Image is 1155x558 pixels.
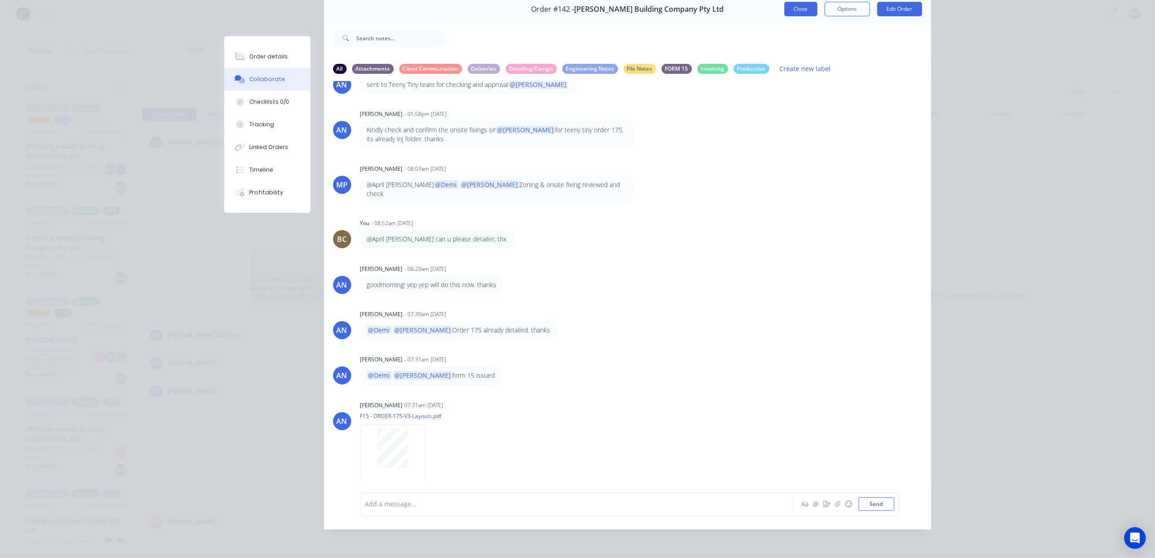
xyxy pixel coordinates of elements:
[249,188,283,197] div: Profitability
[367,371,495,380] p: form 15 issued
[562,64,618,74] div: Engineering Notes
[249,120,274,129] div: Tracking
[224,181,310,204] button: Profitability
[393,371,453,380] span: @[PERSON_NAME]
[336,179,348,190] div: MP
[360,356,403,364] div: [PERSON_NAME]
[224,159,310,181] button: Timeline
[360,412,442,420] p: F15 - ORDER-175-V3-Layouts.pdf
[249,166,273,174] div: Timeline
[360,265,403,273] div: [PERSON_NAME]
[393,326,453,334] span: @[PERSON_NAME]
[405,110,447,118] div: - 01:58pm [DATE]
[506,64,557,74] div: Detailing/Design
[367,280,497,289] p: goodmorning! yep yep will do this now. thanks
[360,219,370,227] div: You
[337,325,348,336] div: AN
[337,416,348,427] div: AN
[360,401,403,409] div: [PERSON_NAME]
[811,499,822,510] button: @
[405,165,447,173] div: - 08:03am [DATE]
[623,64,656,74] div: File Notes
[224,45,310,68] button: Order details
[360,310,403,318] div: [PERSON_NAME]
[249,143,288,151] div: Linked Orders
[800,499,811,510] button: Aa
[662,64,692,74] div: FORM 15
[405,265,447,273] div: - 06:29am [DATE]
[337,125,348,135] div: AN
[352,64,394,74] div: Attachments
[249,53,288,61] div: Order details
[249,98,289,106] div: Checklists 0/0
[697,64,728,74] div: Invoicing
[574,5,724,14] span: [PERSON_NAME] Building Company Pty Ltd
[784,2,817,16] button: Close
[367,125,627,144] p: Kindly check and confirm the onsite fixings sir for teeny tiny order 175. its already inj folder....
[224,136,310,159] button: Linked Orders
[367,326,551,335] p: Order 175 already detailed. thanks
[859,497,894,511] button: Send
[372,219,414,227] div: - 08:52am [DATE]
[509,80,568,89] span: @[PERSON_NAME]
[367,80,570,89] p: sent to Teeny Tiny team for checking and approval
[337,234,347,245] div: BC
[224,113,310,136] button: Tracking
[360,165,403,173] div: [PERSON_NAME]
[434,180,459,189] span: @Demi
[367,326,391,334] span: @Demi
[224,68,310,91] button: Collaborate
[843,499,854,510] button: ☺
[531,5,574,14] span: Order #142 -
[333,64,347,74] div: All
[405,356,447,364] div: - 07:31am [DATE]
[405,310,447,318] div: - 07:30am [DATE]
[337,370,348,381] div: AN
[1124,527,1146,549] div: Open Intercom Messenger
[337,79,348,90] div: AN
[357,29,446,47] input: Search notes...
[877,2,922,16] button: Edit Order
[337,279,348,290] div: AN
[367,180,627,199] p: @April [PERSON_NAME] Zoning & onsite fixing reviewed and check.
[496,125,556,134] span: @[PERSON_NAME]
[249,75,285,83] div: Collaborate
[775,63,836,75] button: Create new label
[367,235,507,244] p: @April [PERSON_NAME] can u please detailer, thx
[468,64,500,74] div: Deliveries
[825,2,870,16] button: Options
[734,64,769,74] div: Production
[360,110,403,118] div: [PERSON_NAME]
[460,180,520,189] span: @[PERSON_NAME]
[405,401,444,409] div: 07:31am [DATE]
[367,371,391,380] span: @Demi
[399,64,462,74] div: Client Communiation
[224,91,310,113] button: Checklists 0/0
